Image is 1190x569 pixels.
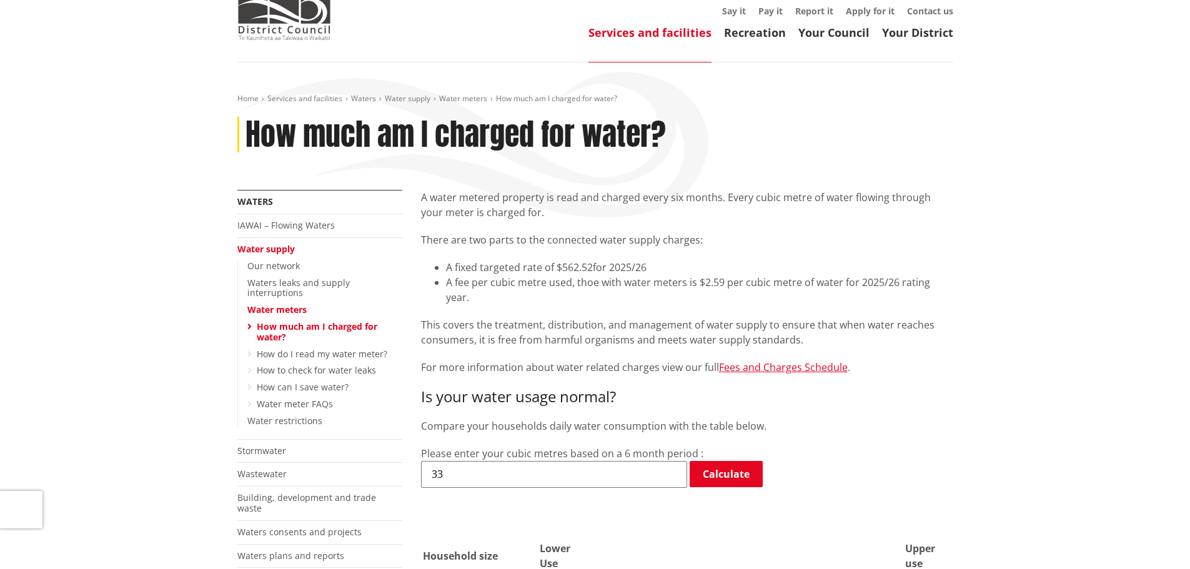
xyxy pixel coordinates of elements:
[421,190,953,220] p: A water metered property is read and charged every six months. Every cubic metre of water flowing...
[421,388,953,406] h3: Is your water usage normal?
[446,260,593,274] span: A fixed targeted rate of $562.52
[237,468,287,480] a: Wastewater
[247,277,350,299] a: Waters leaks and supply interruptions
[846,5,895,17] a: Apply for it
[237,526,362,538] a: Waters consents and projects
[385,93,430,104] a: Water supply
[446,275,953,305] li: A fee per cubic metre used, thoe with water meters is $2.59 per cubic metre of water for 2025/26 ...
[795,5,833,17] a: Report it
[719,360,848,374] a: Fees and Charges Schedule
[267,93,342,104] a: Services and facilities
[257,348,387,360] a: How do I read my water meter?
[257,381,349,393] a: How can I save water?
[257,320,377,343] a: How much am I charged for water?
[593,260,647,274] span: for 2025/26
[237,93,259,104] a: Home
[1133,517,1178,562] iframe: Messenger Launcher
[351,93,376,104] a: Waters
[237,492,376,514] a: Building, development and trade waste
[247,304,307,315] a: Water meters
[798,25,870,40] a: Your Council
[421,232,953,247] p: There are two parts to the connected water supply charges:
[257,398,333,410] a: Water meter FAQs
[247,415,322,427] a: Water restrictions
[690,461,763,487] a: Calculate
[237,94,953,104] nav: breadcrumb
[588,25,712,40] a: Services and facilities
[907,5,953,17] a: Contact us
[237,550,344,562] a: Waters plans and reports
[496,93,617,104] span: How much am I charged for water?
[257,364,376,376] a: How to check for water leaks
[439,93,487,104] a: Water meters
[421,317,953,347] p: This covers the treatment, distribution, and management of water supply to ensure that when water...
[237,195,273,207] a: Waters
[722,5,746,17] a: Say it
[421,418,953,433] p: Compare your households daily water consumption with the table below.
[758,5,783,17] a: Pay it
[237,243,295,255] a: Water supply
[237,219,335,231] a: IAWAI – Flowing Waters
[882,25,953,40] a: Your District
[724,25,786,40] a: Recreation
[421,360,953,375] p: For more information about water related charges view our full .
[247,260,300,272] a: Our network
[245,117,666,153] h1: How much am I charged for water?
[237,445,286,457] a: Stormwater
[421,447,703,460] label: Please enter your cubic metres based on a 6 month period :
